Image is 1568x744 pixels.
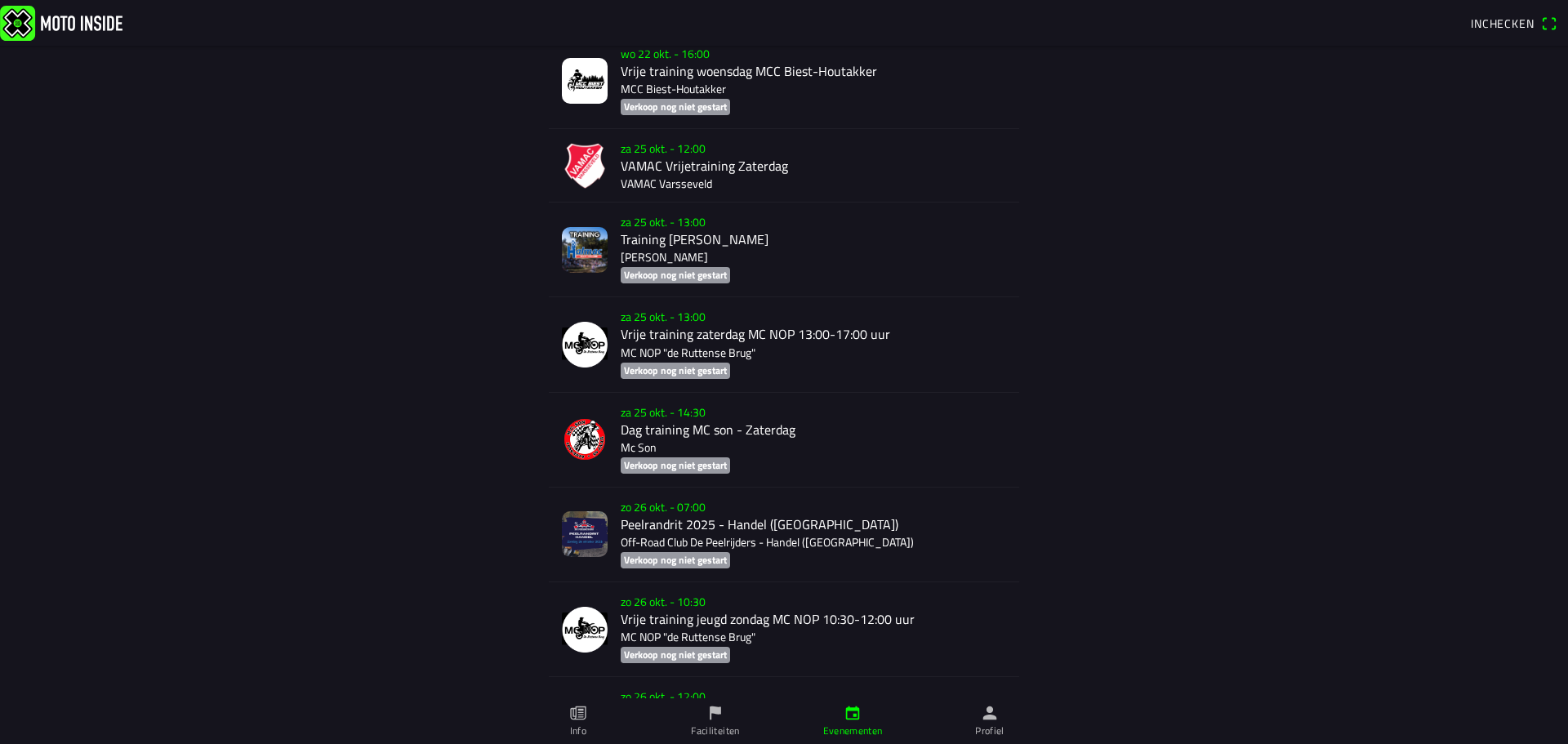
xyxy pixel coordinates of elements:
[549,129,1019,203] a: za 25 okt. - 12:00VAMAC Vrijetraining ZaterdagVAMAC Varsseveld
[549,203,1019,297] a: za 25 okt. - 13:00Training [PERSON_NAME][PERSON_NAME]Verkoop nog niet gestart
[549,582,1019,677] a: zo 26 okt. - 10:30Vrije training jeugd zondag MC NOP 10:30-12:00 uurMC NOP "de Ruttense Brug"Verk...
[562,607,608,653] img: NjdwpvkGicnr6oC83998ZTDUeXJJ29cK9cmzxz8K.png
[562,143,608,189] img: EljEETfGmzMmYs8Q2r7kE0WC0kPXBBFibf7RVvAN.png
[562,511,608,557] img: 3Xglj7Cbkff1pr0IdcYr20rRqijjycDwUIOvlgyh.jpg
[975,724,1004,738] ion-label: Profiel
[691,724,739,738] ion-label: Faciliteiten
[1471,15,1535,32] span: Inchecken
[823,724,883,738] ion-label: Evenementen
[549,488,1019,582] a: zo 26 okt. - 07:00Peelrandrit 2025 - Handel ([GEOGRAPHIC_DATA])Off-Road Club De Peelrijders - Han...
[549,34,1019,129] a: wo 22 okt. - 16:00Vrije training woensdag MCC Biest-HoutakkerMCC Biest-HoutakkerVerkoop nog niet ...
[706,704,724,722] ion-icon: flag
[549,297,1019,392] a: za 25 okt. - 13:00Vrije training zaterdag MC NOP 13:00-17:00 uurMC NOP "de Ruttense Brug"Verkoop ...
[570,724,586,738] ion-label: Info
[569,704,587,722] ion-icon: paper
[562,322,608,368] img: NjdwpvkGicnr6oC83998ZTDUeXJJ29cK9cmzxz8K.png
[981,704,999,722] ion-icon: person
[562,58,608,104] img: khFmGRpOhSqKBV6m3c7FXvBbtyi4aEe9xeqrvD8O.jpg
[549,393,1019,488] a: za 25 okt. - 14:30Dag training MC son - ZaterdagMc SonVerkoop nog niet gestart
[562,417,608,462] img: sfRBxcGZmvZ0K6QUyq9TbY0sbKJYVDoKWVN9jkDZ.png
[1463,9,1565,37] a: Incheckenqr scanner
[562,227,608,273] img: N3lxsS6Zhak3ei5Q5MtyPEvjHqMuKUUTBqHB2i4g.png
[844,704,862,722] ion-icon: calendar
